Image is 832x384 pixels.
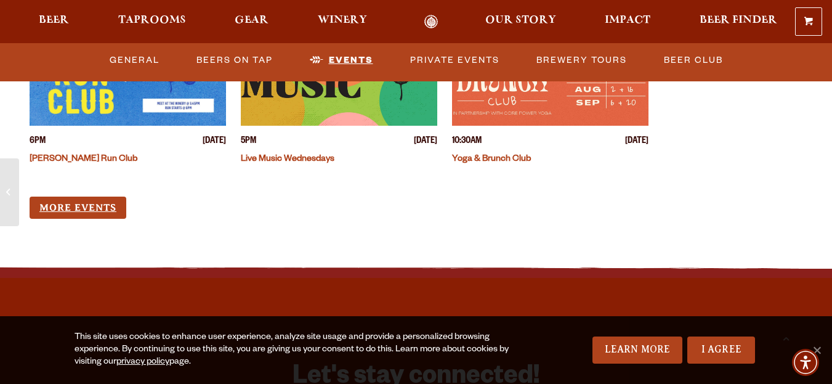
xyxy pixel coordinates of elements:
[118,15,186,25] span: Taprooms
[305,46,378,75] a: Events
[39,15,69,25] span: Beer
[687,337,755,364] a: I Agree
[75,332,537,369] div: This site uses cookies to enhance user experience, analyze site usage and provide a personalized ...
[30,136,46,149] span: 6PM
[30,197,126,219] a: More Events (opens in a new window)
[792,349,819,376] div: Accessibility Menu
[227,15,277,29] a: Gear
[192,46,278,75] a: Beers on Tap
[625,136,648,149] span: [DATE]
[241,155,334,165] a: Live Music Wednesdays
[605,15,650,25] span: Impact
[414,136,437,149] span: [DATE]
[235,15,269,25] span: Gear
[531,46,632,75] a: Brewery Tours
[241,136,256,149] span: 5PM
[31,15,77,29] a: Beer
[597,15,658,29] a: Impact
[452,155,531,165] a: Yoga & Brunch Club
[30,155,137,165] a: [PERSON_NAME] Run Club
[116,357,169,367] a: privacy policy
[592,337,683,364] a: Learn More
[477,15,564,29] a: Our Story
[310,15,375,29] a: Winery
[659,46,728,75] a: Beer Club
[318,15,367,25] span: Winery
[452,136,482,149] span: 10:30AM
[203,136,226,149] span: [DATE]
[105,46,164,75] a: General
[700,15,777,25] span: Beer Finder
[408,15,454,29] a: Odell Home
[485,15,556,25] span: Our Story
[405,46,504,75] a: Private Events
[692,15,785,29] a: Beer Finder
[110,15,194,29] a: Taprooms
